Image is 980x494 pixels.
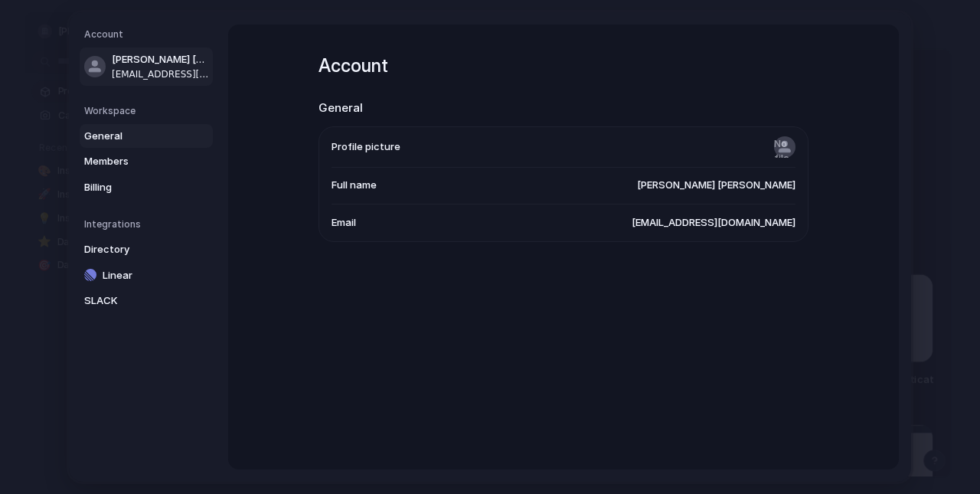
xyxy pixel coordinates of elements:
span: General [84,129,182,144]
span: Members [84,154,182,169]
span: [PERSON_NAME] [PERSON_NAME] [637,178,795,193]
a: [PERSON_NAME] [PERSON_NAME][EMAIL_ADDRESS][DOMAIN_NAME] [80,47,213,86]
span: Directory [84,242,182,257]
a: General [80,124,213,149]
span: SLACK [84,293,182,309]
span: Email [332,215,356,231]
span: Linear [103,268,201,283]
span: [EMAIL_ADDRESS][DOMAIN_NAME] [112,67,210,81]
h5: Account [84,28,213,41]
a: SLACK [80,289,213,313]
h1: Account [318,52,808,80]
h2: General [318,100,808,117]
span: Billing [84,180,182,195]
h5: Integrations [84,218,213,231]
span: [PERSON_NAME] [PERSON_NAME] [112,52,210,67]
span: [EMAIL_ADDRESS][DOMAIN_NAME] [632,215,795,231]
span: Profile picture [332,139,400,155]
h5: Workspace [84,104,213,118]
a: Members [80,149,213,174]
a: Linear [80,263,213,288]
a: Directory [80,237,213,262]
span: Full name [332,178,377,193]
a: Billing [80,175,213,200]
